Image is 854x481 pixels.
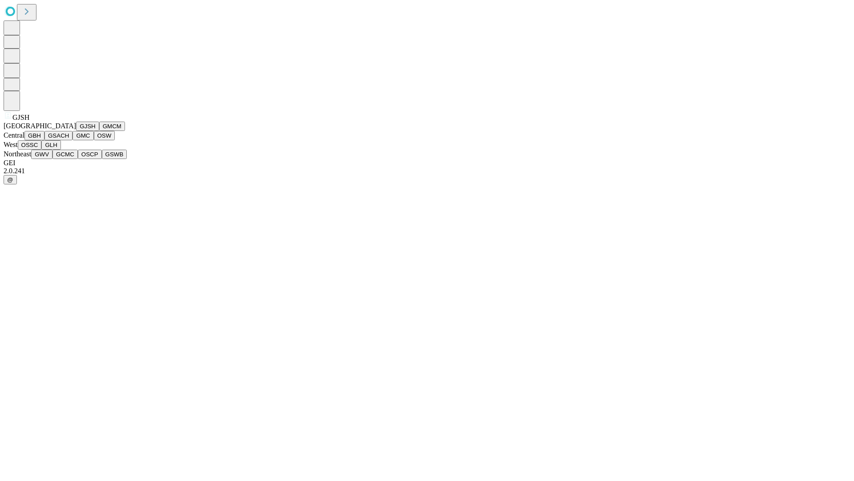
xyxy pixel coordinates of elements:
button: GSACH [44,131,73,140]
span: GJSH [12,114,29,121]
button: @ [4,175,17,184]
button: GMC [73,131,93,140]
button: GCMC [52,150,78,159]
button: GLH [41,140,60,150]
button: GSWB [102,150,127,159]
div: 2.0.241 [4,167,850,175]
button: OSSC [18,140,42,150]
button: GJSH [76,122,99,131]
button: OSW [94,131,115,140]
button: GMCM [99,122,125,131]
span: @ [7,176,13,183]
div: GEI [4,159,850,167]
button: OSCP [78,150,102,159]
span: West [4,141,18,148]
span: Central [4,131,24,139]
span: [GEOGRAPHIC_DATA] [4,122,76,130]
button: GWV [31,150,52,159]
span: Northeast [4,150,31,158]
button: GBH [24,131,44,140]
